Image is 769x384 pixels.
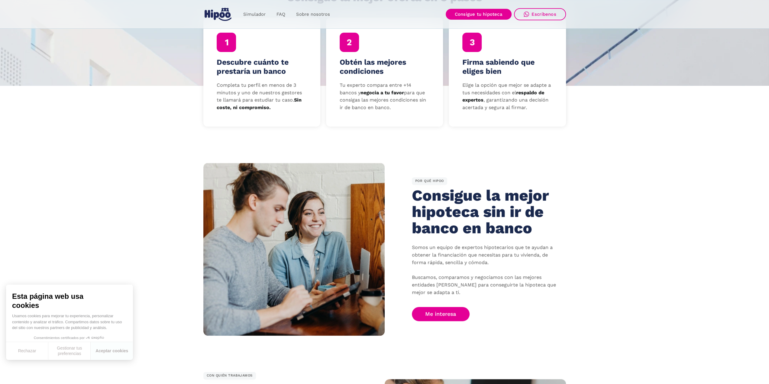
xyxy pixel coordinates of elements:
[291,8,335,20] a: Sobre nosotros
[462,58,552,76] h4: Firma sabiendo que eliges bien
[340,58,430,76] h4: Obtén las mejores condiciones
[340,82,430,111] p: Tu experto compara entre +14 bancos y para que consigas las mejores condiciones sin ir de banco e...
[412,187,551,236] h2: Consigue la mejor hipoteca sin ir de banco en banco
[532,11,556,17] div: Escríbenos
[217,58,307,76] h4: Descubre cuánto te prestaría un banco
[412,307,470,321] a: Me interesa
[217,97,302,110] strong: Sin coste, ni compromiso.
[514,8,566,20] a: Escríbenos
[360,90,404,95] strong: negocia a tu favor
[446,9,512,20] a: Consigue tu hipoteca
[217,82,307,111] p: Completa tu perfil en menos de 3 minutos y uno de nuestros gestores te llamará para estudiar tu c...
[412,244,557,296] p: Somos un equipo de expertos hipotecarios que te ayudan a obtener la financiación que necesitas pa...
[271,8,291,20] a: FAQ
[462,82,552,111] p: Elige la opción que mejor se adapte a tus necesidades con el , garantizando una decisión acertada...
[203,372,256,380] div: CON QUIÉN TRABAJAMOS
[203,5,233,23] a: home
[238,8,271,20] a: Simulador
[412,177,448,185] div: POR QUÉ HIPOO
